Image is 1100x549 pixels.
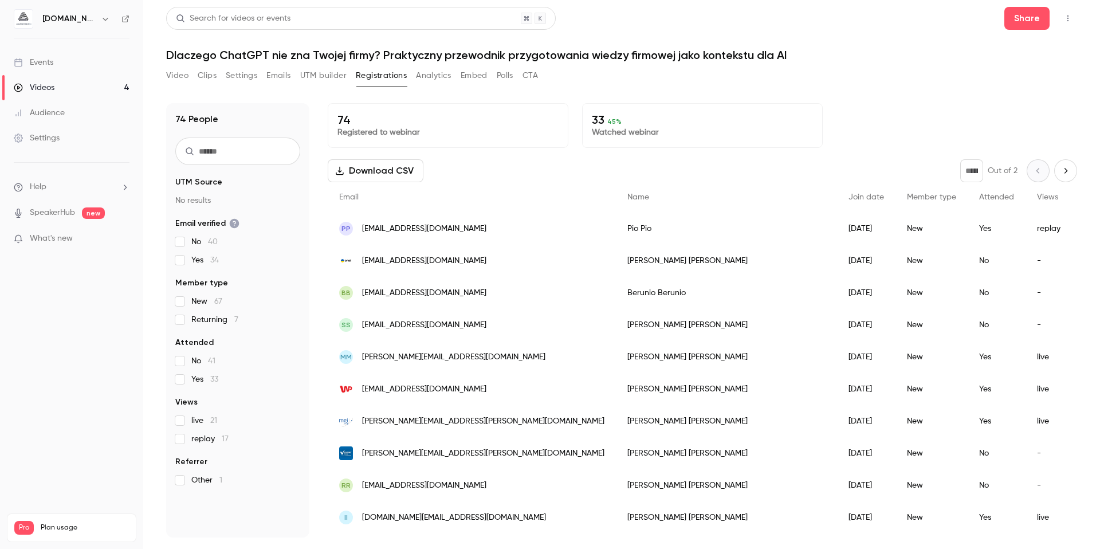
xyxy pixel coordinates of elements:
div: [DATE] [837,469,895,501]
span: Name [627,193,649,201]
button: Top Bar Actions [1059,9,1077,28]
span: RR [341,480,351,491]
h6: [DOMAIN_NAME] [42,13,96,25]
span: PP [341,223,351,234]
span: No [191,236,218,248]
span: [EMAIL_ADDRESS][DOMAIN_NAME] [362,223,486,235]
span: 45 % [607,117,622,126]
div: Search for videos or events [176,13,290,25]
div: [DATE] [837,213,895,245]
span: Returning [191,314,238,326]
div: New [895,277,968,309]
div: Audience [14,107,65,119]
div: live [1026,405,1088,437]
div: No [968,469,1026,501]
span: live [191,415,217,426]
div: New [895,405,968,437]
div: live [1026,501,1088,534]
span: [DOMAIN_NAME][EMAIL_ADDRESS][DOMAIN_NAME] [362,512,546,524]
div: [DATE] [837,373,895,405]
div: Yes [968,373,1026,405]
span: Pro [14,521,34,535]
button: Video [166,66,188,85]
div: - [1026,437,1088,469]
div: [DATE] [837,437,895,469]
div: New [895,437,968,469]
div: New [895,373,968,405]
button: UTM builder [300,66,347,85]
span: 41 [208,357,215,365]
p: Registered to webinar [337,127,559,138]
div: [PERSON_NAME] [PERSON_NAME] [616,405,837,437]
div: Yes [968,501,1026,534]
div: [PERSON_NAME] [PERSON_NAME] [616,341,837,373]
div: Videos [14,82,54,93]
img: wp.pl [339,382,353,396]
span: Member type [175,277,228,289]
span: Views [175,397,198,408]
p: 33 [592,113,813,127]
div: No [968,437,1026,469]
img: modzelewski.tax [339,414,353,428]
span: 40 [208,238,218,246]
button: Clips [198,66,217,85]
span: 7 [234,316,238,324]
div: No [968,309,1026,341]
img: leasingpolski.pl [339,446,353,460]
span: Plan usage [41,523,129,532]
div: [DATE] [837,277,895,309]
span: Yes [191,254,219,266]
span: Views [1037,193,1058,201]
span: Attended [175,337,214,348]
div: No [968,277,1026,309]
div: [DATE] [837,405,895,437]
span: Attended [979,193,1014,201]
button: CTA [522,66,538,85]
span: 17 [222,435,229,443]
span: new [82,207,105,219]
span: [PERSON_NAME][EMAIL_ADDRESS][PERSON_NAME][DOMAIN_NAME] [362,415,604,428]
li: help-dropdown-opener [14,181,129,193]
div: - [1026,245,1088,277]
span: 67 [214,297,222,305]
div: - [1026,277,1088,309]
div: [PERSON_NAME] [PERSON_NAME] [616,309,837,341]
span: [EMAIL_ADDRESS][DOMAIN_NAME] [362,383,486,395]
span: 33 [210,375,218,383]
div: replay [1026,213,1088,245]
button: Share [1004,7,1050,30]
div: [DATE] [837,245,895,277]
span: Email verified [175,218,239,229]
div: [PERSON_NAME] [PERSON_NAME] [616,245,837,277]
span: II [344,512,348,523]
span: What's new [30,233,73,245]
div: [PERSON_NAME] [PERSON_NAME] [616,373,837,405]
div: [DATE] [837,309,895,341]
span: Join date [848,193,884,201]
span: [PERSON_NAME][EMAIL_ADDRESS][PERSON_NAME][DOMAIN_NAME] [362,448,604,460]
div: New [895,213,968,245]
div: Yes [968,405,1026,437]
div: No [968,245,1026,277]
span: Member type [907,193,956,201]
button: Next page [1054,159,1077,182]
div: - [1026,309,1088,341]
div: [PERSON_NAME] [PERSON_NAME] [616,437,837,469]
p: No results [175,195,300,206]
div: Settings [14,132,60,144]
div: Events [14,57,53,68]
button: Registrations [356,66,407,85]
span: 1 [219,476,222,484]
div: Yes [968,341,1026,373]
div: live [1026,373,1088,405]
img: aigmented.io [14,10,33,28]
button: Polls [497,66,513,85]
div: New [895,469,968,501]
div: New [895,245,968,277]
h1: 74 People [175,112,218,126]
span: [EMAIL_ADDRESS][DOMAIN_NAME] [362,287,486,299]
span: 21 [210,417,217,425]
span: [EMAIL_ADDRESS][DOMAIN_NAME] [362,319,486,331]
span: SS [341,320,351,330]
div: [DATE] [837,341,895,373]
